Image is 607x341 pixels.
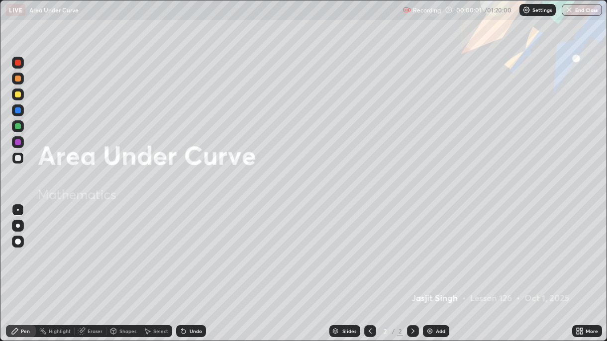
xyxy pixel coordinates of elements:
[29,6,79,14] p: Area Under Curve
[522,6,530,14] img: class-settings-icons
[21,329,30,334] div: Pen
[532,7,552,12] p: Settings
[392,328,395,334] div: /
[9,6,22,14] p: LIVE
[565,6,573,14] img: end-class-cross
[49,329,71,334] div: Highlight
[88,329,102,334] div: Eraser
[342,329,356,334] div: Slides
[562,4,602,16] button: End Class
[436,329,445,334] div: Add
[426,327,434,335] img: add-slide-button
[153,329,168,334] div: Select
[119,329,136,334] div: Shapes
[380,328,390,334] div: 2
[586,329,598,334] div: More
[190,329,202,334] div: Undo
[413,6,441,14] p: Recording
[403,6,411,14] img: recording.375f2c34.svg
[397,327,403,336] div: 2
